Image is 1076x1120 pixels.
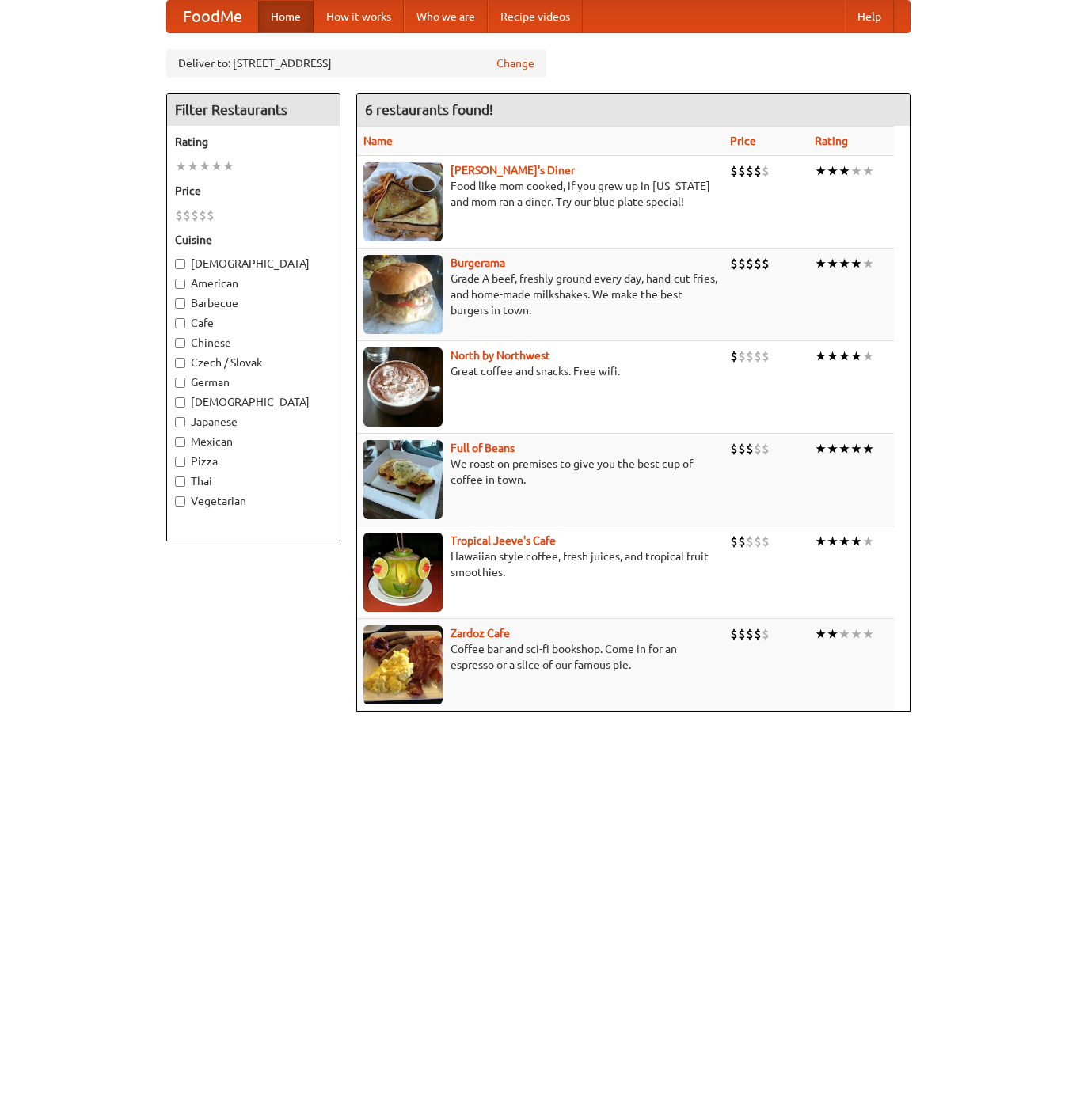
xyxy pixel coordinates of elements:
[175,414,332,430] label: Japanese
[175,394,332,410] label: [DEMOGRAPHIC_DATA]
[175,232,332,248] h5: Cuisine
[838,440,850,457] li: ★
[363,533,443,612] img: jeeves.jpg
[838,347,850,365] li: ★
[746,255,754,272] li: $
[365,102,493,117] ng-pluralize: 6 restaurants found!
[850,533,862,550] li: ★
[746,162,754,180] li: $
[363,347,443,427] img: north.jpg
[862,162,874,180] li: ★
[175,315,332,331] label: Cafe
[746,625,754,643] li: $
[175,434,332,450] label: Mexican
[175,355,332,370] label: Czech / Slovak
[175,457,185,467] input: Pizza
[838,625,850,643] li: ★
[730,255,738,272] li: $
[730,162,738,180] li: $
[738,255,746,272] li: $
[845,1,894,32] a: Help
[175,256,332,271] label: [DEMOGRAPHIC_DATA]
[815,347,827,365] li: ★
[451,256,505,269] a: Burgerama
[175,134,332,150] h5: Rating
[363,440,443,519] img: beans.jpg
[363,549,717,580] p: Hawaiian style coffee, fresh juices, and tropical fruit smoothies.
[762,625,770,643] li: $
[754,440,762,457] li: $
[754,347,762,365] li: $
[175,183,332,199] h5: Price
[166,49,546,78] div: Deliver to: [STREET_ADDRESS]
[451,534,556,547] a: Tropical Jeeve's Cafe
[175,473,332,489] label: Thai
[762,255,770,272] li: $
[167,1,258,32] a: FoodMe
[451,442,515,454] a: Full of Beans
[838,162,850,180] li: ★
[451,349,550,362] b: North by Northwest
[167,94,340,126] h4: Filter Restaurants
[183,207,191,224] li: $
[175,397,185,408] input: [DEMOGRAPHIC_DATA]
[838,533,850,550] li: ★
[838,255,850,272] li: ★
[211,158,222,175] li: ★
[175,298,185,309] input: Barbecue
[363,162,443,241] img: sallys.jpg
[862,255,874,272] li: ★
[175,476,185,487] input: Thai
[815,162,827,180] li: ★
[754,533,762,550] li: $
[175,318,185,328] input: Cafe
[850,255,862,272] li: ★
[175,338,185,348] input: Chinese
[187,158,199,175] li: ★
[175,259,185,269] input: [DEMOGRAPHIC_DATA]
[175,454,332,469] label: Pizza
[850,162,862,180] li: ★
[815,625,827,643] li: ★
[862,625,874,643] li: ★
[363,625,443,704] img: zardoz.jpg
[175,279,185,289] input: American
[363,641,717,673] p: Coffee bar and sci-fi bookshop. Come in for an espresso or a slice of our famous pie.
[314,1,404,32] a: How it works
[754,255,762,272] li: $
[762,162,770,180] li: $
[815,533,827,550] li: ★
[815,440,827,457] li: ★
[222,158,234,175] li: ★
[175,275,332,291] label: American
[754,162,762,180] li: $
[175,417,185,427] input: Japanese
[730,135,756,147] a: Price
[363,255,443,334] img: burgerama.jpg
[862,440,874,457] li: ★
[730,625,738,643] li: $
[363,363,717,379] p: Great coffee and snacks. Free wifi.
[175,335,332,351] label: Chinese
[451,627,510,640] a: Zardoz Cafe
[827,255,838,272] li: ★
[862,347,874,365] li: ★
[815,135,848,147] a: Rating
[827,440,838,457] li: ★
[746,347,754,365] li: $
[827,533,838,550] li: ★
[730,347,738,365] li: $
[451,164,575,177] a: [PERSON_NAME]'s Diner
[496,55,534,71] a: Change
[363,135,393,147] a: Name
[175,437,185,447] input: Mexican
[862,533,874,550] li: ★
[258,1,314,32] a: Home
[175,158,187,175] li: ★
[746,440,754,457] li: $
[175,295,332,311] label: Barbecue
